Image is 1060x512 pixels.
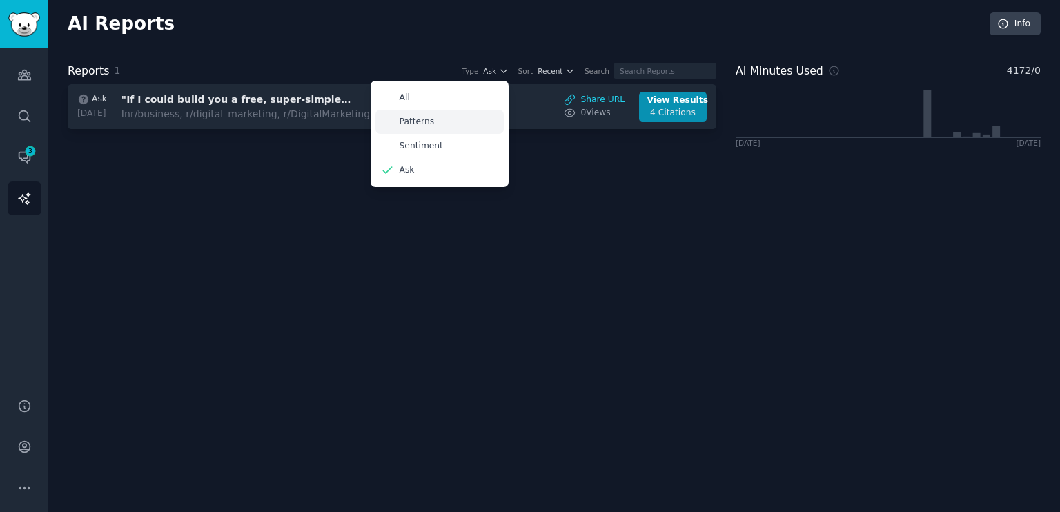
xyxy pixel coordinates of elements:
button: Recent [538,66,575,76]
p: Sentiment [400,140,443,152]
a: Info [990,12,1041,36]
div: [DATE] [1016,138,1041,148]
div: Type [462,66,478,76]
h3: "If I could build you a free, super-simple mini-app that instantly removes your most annoying, re... [121,92,353,107]
img: GummySearch logo [8,12,40,37]
a: 3 [8,140,41,174]
div: View Results [647,95,699,107]
a: Share URL [564,94,625,106]
h2: AI Minutes Used [736,63,823,80]
div: [DATE] [77,108,107,120]
span: Recent [538,66,562,76]
p: Patterns [400,116,434,128]
div: [DATE] [736,138,760,148]
p: All [400,92,410,104]
p: Ask [400,164,415,177]
a: View Results4 Citations [639,92,707,122]
span: 4172 / 0 [1007,63,1041,78]
input: Search Reports [614,63,716,79]
a: Ask[DATE]"If I could build you a free, super-simple mini-app that instantly removes your most ann... [68,84,716,129]
a: 0Views [564,107,625,119]
h2: Reports [68,63,109,80]
div: Sort [518,66,533,76]
span: 3 [24,146,37,156]
span: Ask [92,93,107,106]
h2: AI Reports [68,13,175,35]
button: Ask [483,66,508,76]
div: 4 Citations [647,107,699,119]
span: Ask [483,66,496,76]
span: 1 [114,65,120,76]
div: In r/business, r/digital_marketing, r/DigitalMarketingHelp + 17 [121,107,415,121]
div: Search [585,66,609,76]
